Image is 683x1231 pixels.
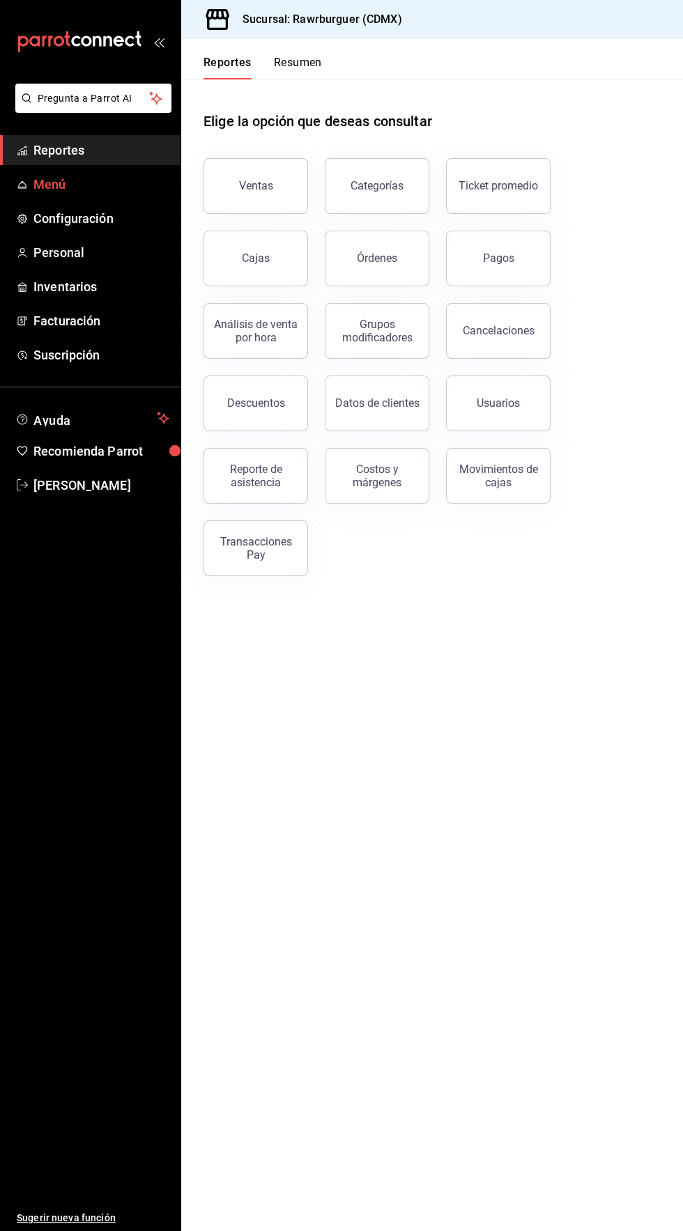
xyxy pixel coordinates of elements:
button: Reporte de asistencia [204,448,308,504]
div: Órdenes [357,251,397,265]
span: Reportes [33,141,169,160]
button: Resumen [274,56,322,79]
div: Análisis de venta por hora [213,318,299,344]
span: Inventarios [33,277,169,296]
button: Categorías [325,158,429,214]
a: Cajas [204,231,308,286]
div: Transacciones Pay [213,535,299,562]
button: Pagos [446,231,551,286]
span: Suscripción [33,346,169,364]
button: Ventas [204,158,308,214]
span: Configuración [33,209,169,228]
span: Facturación [33,311,169,330]
div: Categorías [351,179,404,192]
div: Cancelaciones [463,324,535,337]
div: Datos de clientes [335,396,420,410]
div: Reporte de asistencia [213,463,299,489]
div: Cajas [242,250,270,267]
div: Grupos modificadores [334,318,420,344]
div: Ventas [239,179,273,192]
div: Ticket promedio [459,179,538,192]
button: Datos de clientes [325,376,429,431]
button: Grupos modificadores [325,303,429,359]
button: Reportes [204,56,252,79]
span: Ayuda [33,410,151,426]
button: Cancelaciones [446,303,551,359]
span: Sugerir nueva función [17,1211,169,1225]
button: Movimientos de cajas [446,448,551,504]
span: Menú [33,175,169,194]
div: Descuentos [227,396,285,410]
h3: Sucursal: Rawrburguer (CDMX) [231,11,402,28]
button: Costos y márgenes [325,448,429,504]
button: Análisis de venta por hora [204,303,308,359]
button: open_drawer_menu [153,36,164,47]
button: Órdenes [325,231,429,286]
h1: Elige la opción que deseas consultar [204,111,432,132]
span: Recomienda Parrot [33,442,169,460]
div: Usuarios [477,396,520,410]
button: Transacciones Pay [204,520,308,576]
a: Pregunta a Parrot AI [10,101,171,116]
button: Pregunta a Parrot AI [15,84,171,113]
button: Descuentos [204,376,308,431]
span: Pregunta a Parrot AI [38,91,150,106]
div: navigation tabs [204,56,322,79]
div: Pagos [483,251,514,265]
div: Movimientos de cajas [455,463,542,489]
span: [PERSON_NAME] [33,476,169,495]
button: Usuarios [446,376,551,431]
span: Personal [33,243,169,262]
button: Ticket promedio [446,158,551,214]
div: Costos y márgenes [334,463,420,489]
